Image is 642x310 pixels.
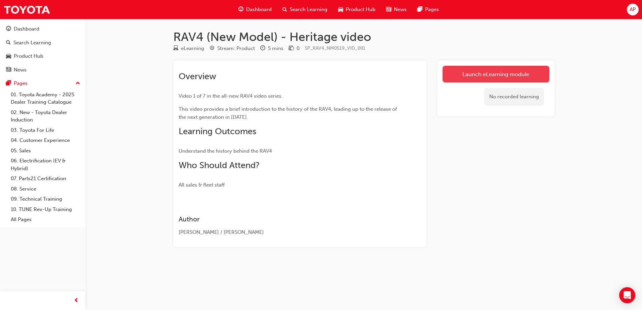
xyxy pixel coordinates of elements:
[238,5,243,14] span: guage-icon
[289,46,294,52] span: money-icon
[8,107,83,125] a: 02. New - Toyota Dealer Induction
[3,2,50,17] img: Trak
[386,5,391,14] span: news-icon
[619,287,635,303] div: Open Intercom Messenger
[14,80,28,87] div: Pages
[417,5,422,14] span: pages-icon
[8,146,83,156] a: 05. Sales
[338,5,343,14] span: car-icon
[484,88,544,106] div: No recorded learning
[179,106,398,120] span: This video provides a brief introduction to the history of the RAV4, leading up to the release of...
[6,53,11,59] span: car-icon
[6,26,11,32] span: guage-icon
[627,4,639,15] button: AP
[217,45,255,52] div: Stream: Product
[179,71,216,82] span: Overview
[179,93,283,99] span: Video 1 of 7 in the all-new RAV4 video series.
[179,228,397,236] div: [PERSON_NAME] / [PERSON_NAME]
[333,3,381,16] a: car-iconProduct Hub
[8,194,83,204] a: 09. Technical Training
[3,37,83,49] a: Search Learning
[8,135,83,146] a: 04. Customer Experience
[181,45,204,52] div: eLearning
[8,204,83,215] a: 10. TUNE Rev-Up Training
[290,6,327,13] span: Search Learning
[296,45,300,52] div: 0
[277,3,333,16] a: search-iconSearch Learning
[14,52,43,60] div: Product Hub
[210,44,255,53] div: Stream
[8,156,83,173] a: 06. Electrification (EV & Hybrid)
[246,6,272,13] span: Dashboard
[289,44,300,53] div: Price
[6,40,11,46] span: search-icon
[6,67,11,73] span: news-icon
[260,44,283,53] div: Duration
[173,44,204,53] div: Type
[346,6,375,13] span: Product Hub
[282,5,287,14] span: search-icon
[6,81,11,87] span: pages-icon
[3,77,83,90] button: Pages
[14,25,39,33] div: Dashboard
[233,3,277,16] a: guage-iconDashboard
[3,50,83,62] a: Product Hub
[210,46,215,52] span: target-icon
[443,66,549,83] a: Launch eLearning module
[13,39,51,47] div: Search Learning
[260,46,265,52] span: clock-icon
[76,79,80,88] span: up-icon
[412,3,444,16] a: pages-iconPages
[179,126,256,137] span: Learning Outcomes
[3,64,83,76] a: News
[8,173,83,184] a: 07. Parts21 Certification
[268,45,283,52] div: 5 mins
[8,125,83,136] a: 03. Toyota For Life
[179,215,397,223] h3: Author
[74,297,79,305] span: prev-icon
[14,66,27,74] div: News
[8,184,83,194] a: 08. Service
[179,160,260,170] span: Who Should Attend?
[305,45,365,51] span: Learning resource code
[8,90,83,107] a: 01. Toyota Academy - 2025 Dealer Training Catalogue
[8,214,83,225] a: All Pages
[425,6,439,13] span: Pages
[179,148,272,154] span: Understand the history behind the RAV4
[179,182,225,188] span: All sales & fleet staff
[630,6,636,13] span: AP
[381,3,412,16] a: news-iconNews
[173,46,178,52] span: learningResourceType_ELEARNING-icon
[173,30,555,44] h1: RAV4 (New Model) - Heritage video
[3,23,83,35] a: Dashboard
[3,21,83,77] button: DashboardSearch LearningProduct HubNews
[394,6,407,13] span: News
